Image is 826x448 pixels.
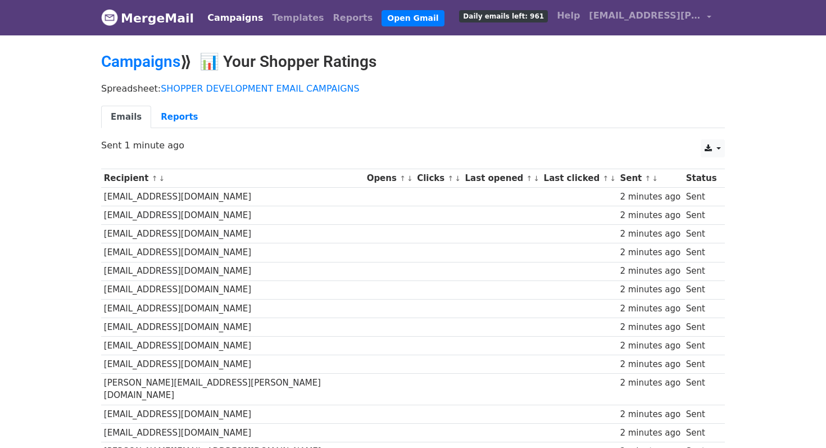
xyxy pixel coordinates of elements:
[527,174,533,183] a: ↑
[620,321,680,334] div: 2 minutes ago
[101,336,364,355] td: [EMAIL_ADDRESS][DOMAIN_NAME]
[620,408,680,421] div: 2 minutes ago
[448,174,454,183] a: ↑
[618,169,683,188] th: Sent
[161,83,360,94] a: SHOPPER DEVELOPMENT EMAIL CAMPAIGNS
[364,169,415,188] th: Opens
[683,188,719,206] td: Sent
[455,174,461,183] a: ↓
[683,243,719,262] td: Sent
[267,7,328,29] a: Templates
[101,405,364,423] td: [EMAIL_ADDRESS][DOMAIN_NAME]
[400,174,406,183] a: ↑
[101,355,364,374] td: [EMAIL_ADDRESS][DOMAIN_NAME]
[683,423,719,442] td: Sent
[101,52,725,71] h2: ⟫ 📊 Your Shopper Ratings
[152,174,158,183] a: ↑
[620,358,680,371] div: 2 minutes ago
[101,188,364,206] td: [EMAIL_ADDRESS][DOMAIN_NAME]
[203,7,267,29] a: Campaigns
[329,7,378,29] a: Reports
[683,355,719,374] td: Sent
[620,209,680,222] div: 2 minutes ago
[101,52,180,71] a: Campaigns
[683,206,719,225] td: Sent
[620,228,680,241] div: 2 minutes ago
[683,405,719,423] td: Sent
[101,299,364,318] td: [EMAIL_ADDRESS][DOMAIN_NAME]
[683,318,719,336] td: Sent
[589,9,701,22] span: [EMAIL_ADDRESS][PERSON_NAME][DOMAIN_NAME]
[151,106,207,129] a: Reports
[101,262,364,280] td: [EMAIL_ADDRESS][DOMAIN_NAME]
[620,340,680,352] div: 2 minutes ago
[462,169,541,188] th: Last opened
[620,191,680,203] div: 2 minutes ago
[620,246,680,259] div: 2 minutes ago
[414,169,462,188] th: Clicks
[620,283,680,296] div: 2 minutes ago
[101,225,364,243] td: [EMAIL_ADDRESS][DOMAIN_NAME]
[101,280,364,299] td: [EMAIL_ADDRESS][DOMAIN_NAME]
[652,174,658,183] a: ↓
[683,336,719,355] td: Sent
[620,265,680,278] div: 2 minutes ago
[620,377,680,390] div: 2 minutes ago
[101,423,364,442] td: [EMAIL_ADDRESS][DOMAIN_NAME]
[101,106,151,129] a: Emails
[101,83,725,94] p: Spreadsheet:
[645,174,651,183] a: ↑
[683,262,719,280] td: Sent
[610,174,616,183] a: ↓
[584,4,716,31] a: [EMAIL_ADDRESS][PERSON_NAME][DOMAIN_NAME]
[683,169,719,188] th: Status
[541,169,618,188] th: Last clicked
[459,10,548,22] span: Daily emails left: 961
[533,174,539,183] a: ↓
[683,225,719,243] td: Sent
[455,4,552,27] a: Daily emails left: 961
[101,206,364,225] td: [EMAIL_ADDRESS][DOMAIN_NAME]
[382,10,444,26] a: Open Gmail
[101,6,194,30] a: MergeMail
[101,374,364,405] td: [PERSON_NAME][EMAIL_ADDRESS][PERSON_NAME][DOMAIN_NAME]
[683,299,719,318] td: Sent
[620,427,680,440] div: 2 minutes ago
[101,139,725,151] p: Sent 1 minute ago
[620,302,680,315] div: 2 minutes ago
[158,174,165,183] a: ↓
[683,374,719,405] td: Sent
[101,169,364,188] th: Recipient
[552,4,584,27] a: Help
[407,174,413,183] a: ↓
[602,174,609,183] a: ↑
[101,243,364,262] td: [EMAIL_ADDRESS][DOMAIN_NAME]
[101,318,364,336] td: [EMAIL_ADDRESS][DOMAIN_NAME]
[683,280,719,299] td: Sent
[101,9,118,26] img: MergeMail logo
